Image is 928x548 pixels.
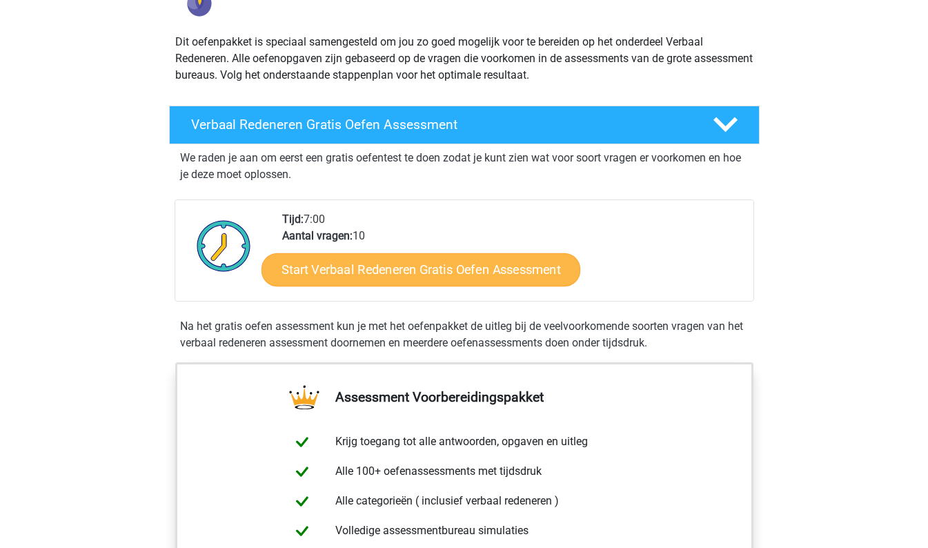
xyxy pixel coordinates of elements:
[175,34,753,84] p: Dit oefenpakket is speciaal samengesteld om jou zo goed mogelijk voor te bereiden op het onderdee...
[272,211,753,301] div: 7:00 10
[191,117,691,133] h4: Verbaal Redeneren Gratis Oefen Assessment
[282,213,304,226] b: Tijd:
[164,106,765,144] a: Verbaal Redeneren Gratis Oefen Assessment
[189,211,259,280] img: Klok
[175,318,754,351] div: Na het gratis oefen assessment kun je met het oefenpakket de uitleg bij de veelvoorkomende soorte...
[282,229,353,242] b: Aantal vragen:
[180,150,749,183] p: We raden je aan om eerst een gratis oefentest te doen zodat je kunt zien wat voor soort vragen er...
[261,253,580,286] a: Start Verbaal Redeneren Gratis Oefen Assessment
